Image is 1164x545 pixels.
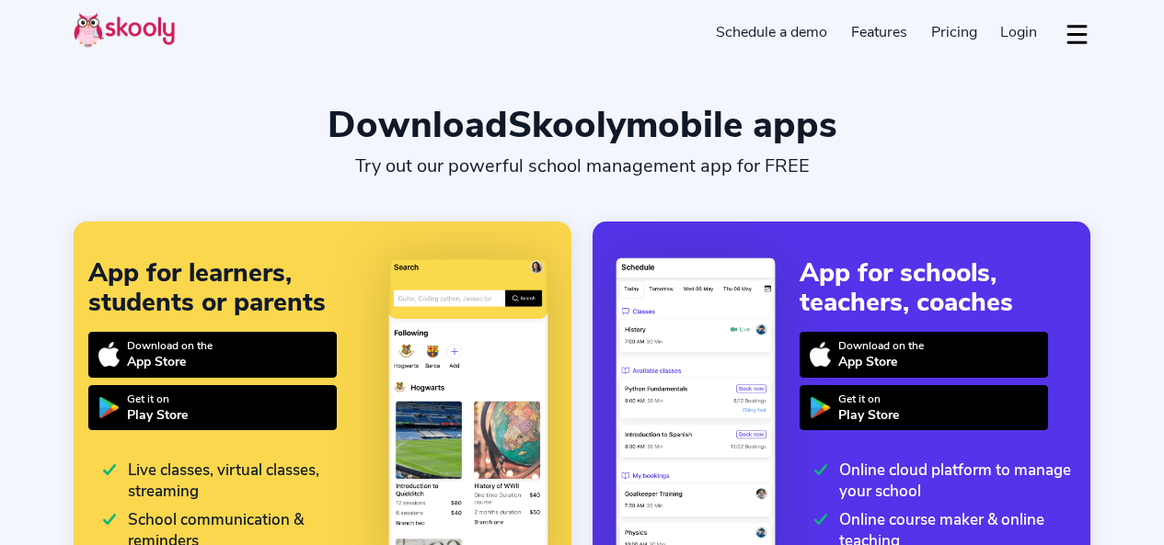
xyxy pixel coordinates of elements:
div: App Store [838,353,924,370]
div: Get it on [127,392,188,406]
a: Download on theApp Store [800,332,1048,378]
a: Download on theApp Store [88,332,337,378]
a: Pricing [919,17,989,47]
div: Try out our powerful school management app for FREE [328,154,836,177]
button: dropdown menu [1064,13,1090,55]
div: App for schools, teachers, coaches [800,258,1076,317]
div: Live classes, virtual classes, streaming [103,460,364,502]
div: App Store [127,353,213,370]
span: Skooly [508,100,626,150]
div: Play Store [838,406,899,424]
img: Skooly [74,12,175,48]
div: Play Store [127,406,188,424]
div: Get it on [838,392,899,406]
a: Login [988,17,1049,47]
div: Download mobile apps [74,103,1090,147]
div: Download on the [838,338,924,353]
a: Get it onPlay Store [800,385,1048,431]
a: Schedule a demo [705,17,840,47]
a: Features [839,17,919,47]
a: Get it onPlay Store [88,385,337,431]
span: Login [1000,22,1037,42]
div: App for learners, students or parents [88,258,364,317]
div: Download on the [127,338,213,353]
span: Pricing [931,22,977,42]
